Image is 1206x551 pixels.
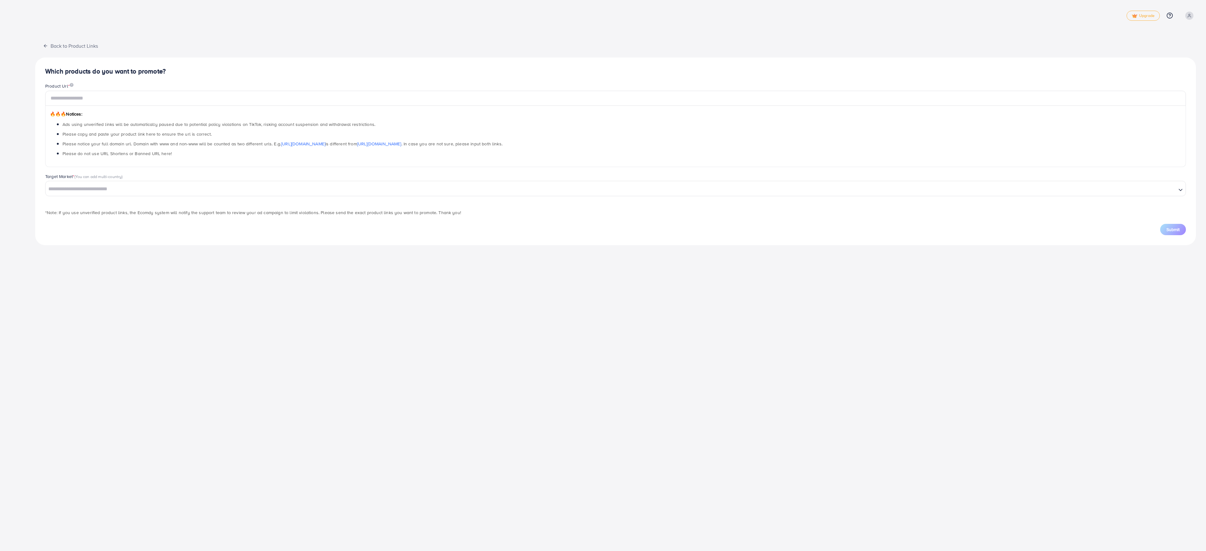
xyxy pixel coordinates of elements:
input: Search for option [46,184,1176,194]
span: Please notice your full domain url. Domain with www and non-www will be counted as two different ... [62,141,503,147]
span: Notices: [50,111,82,117]
span: 🔥🔥🔥 [50,111,66,117]
label: Target Market [45,173,123,180]
span: Upgrade [1132,14,1154,18]
button: Back to Product Links [35,39,106,52]
span: (You can add multi-country) [74,174,122,179]
p: *Note: If you use unverified product links, the Ecomdy system will notify the support team to rev... [45,209,1186,216]
a: [URL][DOMAIN_NAME] [281,141,325,147]
img: image [70,83,73,87]
span: Ads using unverified links will be automatically paused due to potential policy violations on Tik... [62,121,375,127]
a: [URL][DOMAIN_NAME] [357,141,401,147]
h4: Which products do you want to promote? [45,68,1186,75]
span: Please do not use URL Shortens or Banned URL here! [62,150,172,157]
div: Search for option [45,181,1186,196]
span: Submit [1166,226,1180,233]
button: Submit [1160,224,1186,235]
label: Product Url [45,83,73,89]
img: tick [1132,14,1137,18]
span: Please copy and paste your product link here to ensure the url is correct. [62,131,212,137]
a: tickUpgrade [1127,11,1160,21]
